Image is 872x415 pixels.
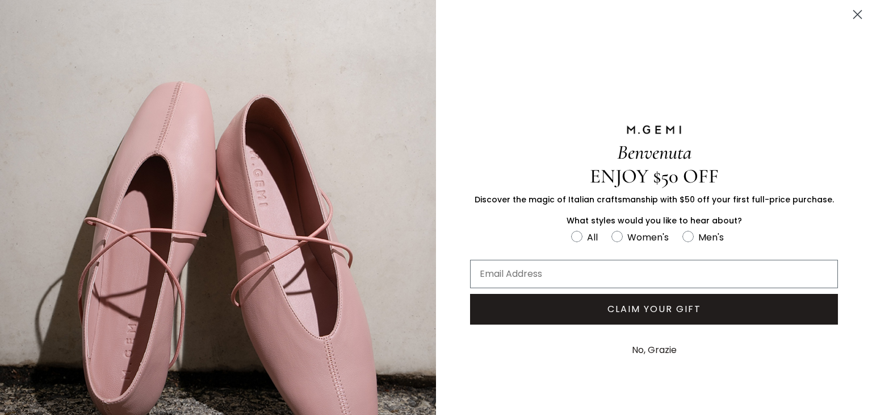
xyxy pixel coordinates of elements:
button: Close dialog [848,5,867,24]
div: Men's [698,230,724,244]
input: Email Address [470,260,838,288]
span: What styles would you like to hear about? [567,215,742,226]
div: Women's [627,230,669,244]
button: CLAIM YOUR GIFT [470,294,838,325]
span: ENJOY $50 OFF [590,164,719,188]
span: Benvenuta [617,140,691,164]
span: Discover the magic of Italian craftsmanship with $50 off your first full-price purchase. [475,194,834,205]
button: No, Grazie [626,336,682,364]
img: M.GEMI [626,125,682,135]
div: All [587,230,598,244]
